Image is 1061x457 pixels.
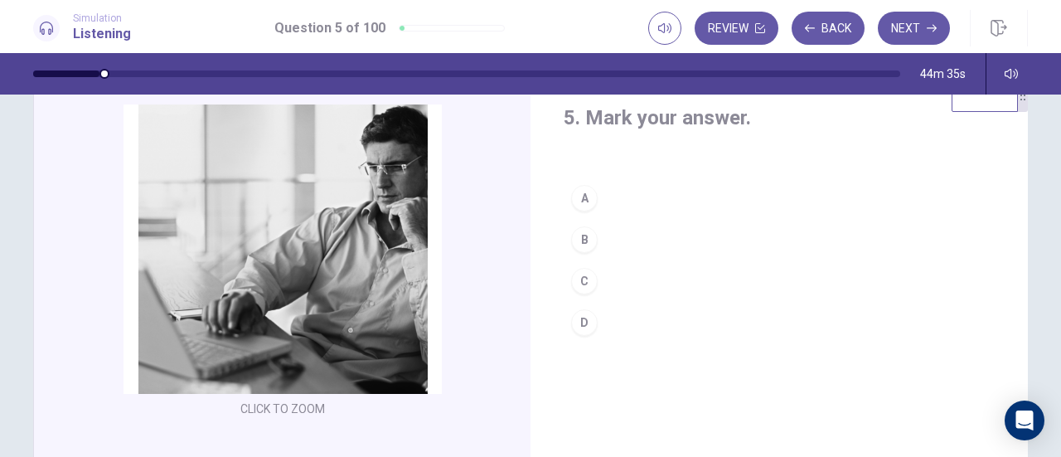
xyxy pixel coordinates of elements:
button: A [564,177,995,219]
h4: 5. Mark your answer. [564,105,995,131]
div: D [571,309,598,336]
div: A [571,185,598,211]
button: Next [878,12,950,45]
span: 44m 35s [920,67,966,80]
button: Review [695,12,778,45]
h1: Listening [73,24,131,44]
button: B [564,219,995,260]
div: B [571,226,598,253]
button: Back [792,12,865,45]
button: C [564,260,995,302]
div: Open Intercom Messenger [1005,401,1044,440]
h1: Question 5 of 100 [274,18,385,38]
div: C [571,268,598,294]
button: D [564,302,995,343]
span: Simulation [73,12,131,24]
